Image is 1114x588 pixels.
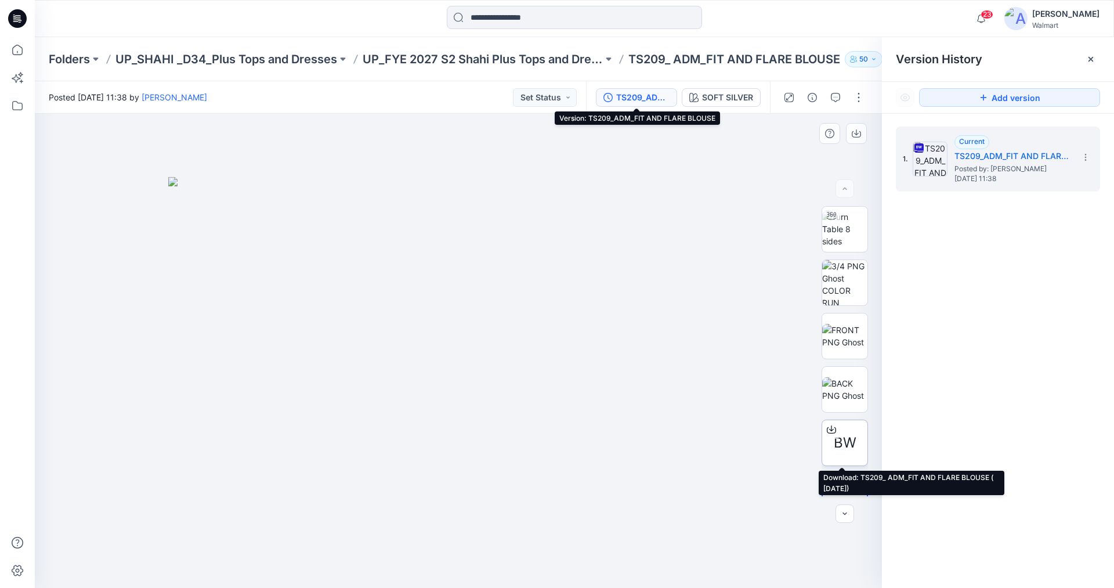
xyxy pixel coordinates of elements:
[596,88,677,107] button: TS209_ADM_FIT AND FLARE BLOUSE
[954,163,1070,175] span: Posted by: Rahul Singh
[896,88,914,107] button: Show Hidden Versions
[822,324,867,348] img: FRONT PNG Ghost
[903,154,908,164] span: 1.
[954,175,1070,183] span: [DATE] 11:38
[702,91,753,104] div: SOFT SILVER
[959,137,985,146] span: Current
[49,91,207,103] span: Posted [DATE] 11:38 by
[919,88,1100,107] button: Add version
[859,53,868,66] p: 50
[363,51,603,67] a: UP_FYE 2027 S2 Shahi Plus Tops and Dress
[981,10,993,19] span: 23
[896,52,982,66] span: Version History
[822,377,867,402] img: BACK PNG Ghost
[823,484,867,508] img: All colorways
[803,88,822,107] button: Details
[616,91,670,104] div: TS209_ADM_FIT AND FLARE BLOUSE
[822,211,867,247] img: Turn Table 8 sides
[834,432,856,453] span: BW
[954,149,1070,163] h5: TS209_ADM_FIT AND FLARE BLOUSE
[628,51,840,67] p: TS209_ ADM_FIT AND FLARE BLOUSE
[49,51,90,67] a: Folders
[822,260,867,305] img: 3/4 PNG Ghost COLOR RUN
[142,92,207,102] a: [PERSON_NAME]
[682,88,761,107] button: SOFT SILVER
[1032,21,1099,30] div: Walmart
[1032,7,1099,21] div: [PERSON_NAME]
[845,51,882,67] button: 50
[913,142,947,176] img: TS209_ADM_FIT AND FLARE BLOUSE
[1004,7,1028,30] img: avatar
[115,51,337,67] a: UP_SHAHI _D34_Plus Tops and Dresses
[1086,55,1095,64] button: Close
